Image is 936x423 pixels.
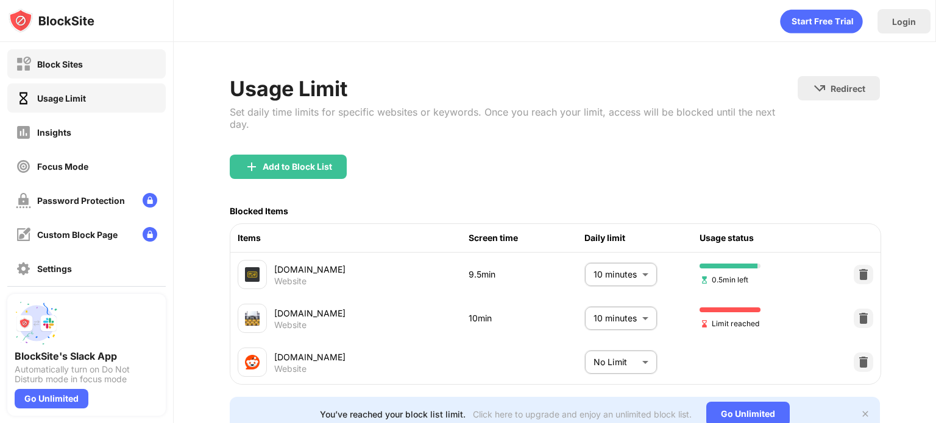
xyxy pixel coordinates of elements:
img: lock-menu.svg [143,227,157,242]
img: time-usage-on.svg [16,91,31,106]
div: Website [274,363,307,374]
p: No Limit [594,355,637,369]
img: password-protection-off.svg [16,193,31,208]
div: 10min [469,312,584,325]
img: block-off.svg [16,57,31,72]
div: Automatically turn on Do Not Disturb mode in focus mode [15,365,158,384]
img: x-button.svg [860,409,870,419]
div: Settings [37,264,72,274]
img: focus-off.svg [16,159,31,174]
div: [DOMAIN_NAME] [274,307,469,320]
p: 10 minutes [594,268,637,281]
div: Login [892,16,916,27]
div: animation [780,9,863,33]
div: Redirect [831,83,865,94]
img: insights-off.svg [16,125,31,140]
img: logo-blocksite.svg [9,9,94,33]
img: favicons [245,355,260,369]
div: Go Unlimited [15,389,88,408]
div: Insights [37,127,71,138]
div: [DOMAIN_NAME] [274,351,469,363]
div: Daily limit [584,231,700,245]
div: Block Sites [37,59,83,69]
div: Set daily time limits for specific websites or keywords. Once you reach your limit, access will b... [230,106,798,130]
div: Website [274,320,307,330]
img: customize-block-page-off.svg [16,227,31,242]
img: push-slack.svg [15,301,58,345]
span: Limit reached [700,318,759,329]
div: Blocked Items [230,206,288,216]
img: hourglass-set.svg [700,275,709,285]
div: Usage Limit [230,76,798,101]
div: Custom Block Page [37,229,118,240]
img: settings-off.svg [16,261,31,276]
span: 0.5min left [700,274,748,285]
div: You’ve reached your block list limit. [320,409,466,419]
div: Usage Limit [37,93,86,103]
div: Screen time [469,231,584,245]
div: Usage status [700,231,815,245]
img: favicons [245,311,260,326]
img: hourglass-end.svg [700,319,709,329]
div: BlockSite's Slack App [15,350,158,362]
div: Password Protection [37,195,125,206]
div: [DOMAIN_NAME] [274,263,469,276]
p: 10 minutes [594,312,637,325]
img: favicons [245,267,260,282]
div: Add to Block List [263,162,332,172]
div: Website [274,276,307,287]
div: Items [238,231,469,245]
div: Focus Mode [37,161,88,172]
img: lock-menu.svg [143,193,157,208]
div: 9.5min [469,268,584,281]
div: Click here to upgrade and enjoy an unlimited block list. [473,409,692,419]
